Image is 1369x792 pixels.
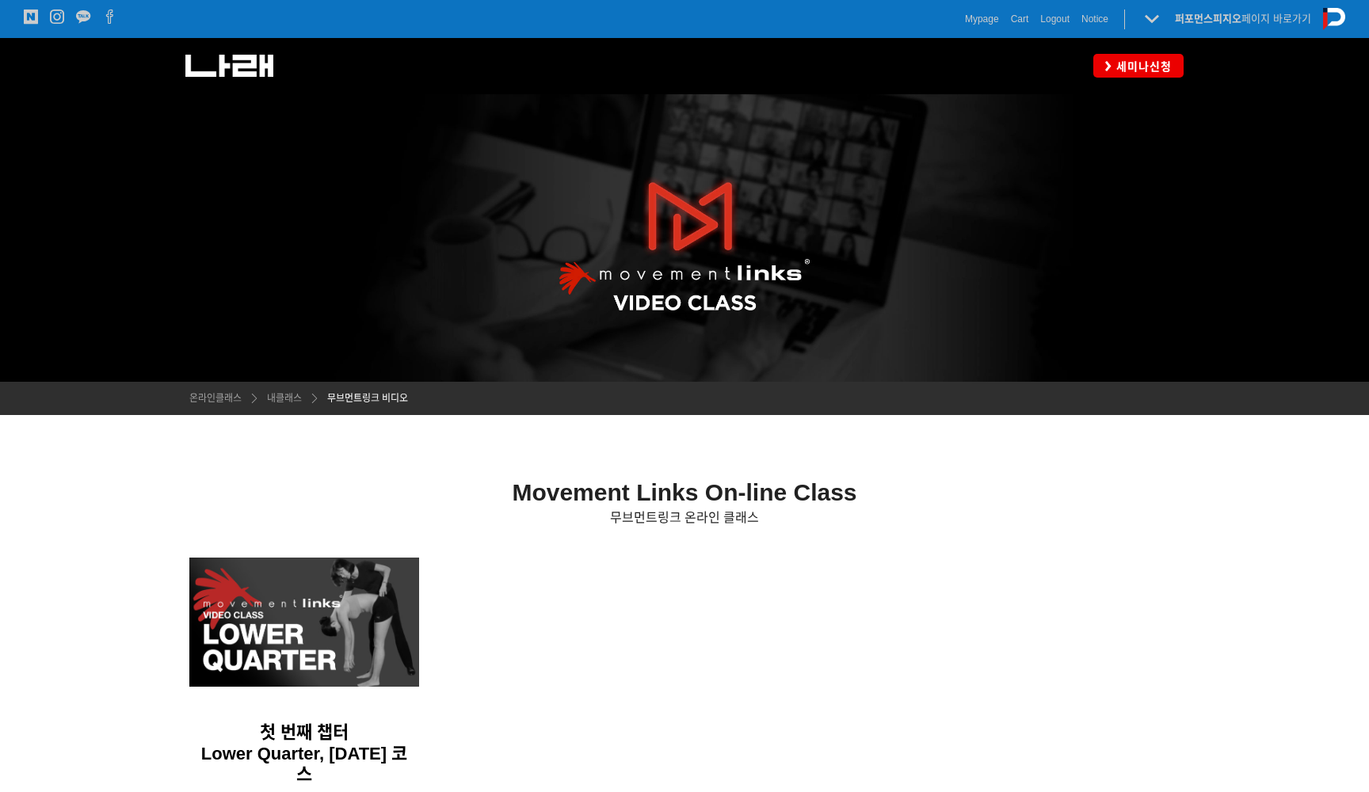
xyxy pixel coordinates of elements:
[260,722,349,742] span: 첫 번째 챕터
[610,511,760,524] span: 무브먼트링크 온라인 클래스
[327,393,408,404] span: 무브먼트링크 비디오
[1175,13,1241,25] strong: 퍼포먼스피지오
[965,11,999,27] a: Mypage
[259,390,302,406] a: 내클래스
[1093,54,1184,77] a: 세미나신청
[1175,13,1311,25] a: 퍼포먼스피지오페이지 바로가기
[1011,11,1029,27] a: Cart
[1040,11,1070,27] a: Logout
[189,393,242,404] span: 온라인클래스
[201,744,407,784] span: Lower Quarter, [DATE] 코스
[512,479,856,505] strong: Movement Links On-line Class
[267,393,302,404] span: 내클래스
[1112,59,1172,74] span: 세미나신청
[189,390,242,406] a: 온라인클래스
[1081,11,1108,27] a: Notice
[319,390,408,406] a: 무브먼트링크 비디오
